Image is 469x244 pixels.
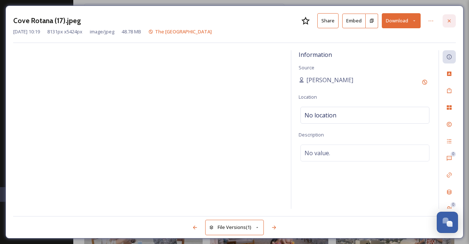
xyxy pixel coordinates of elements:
[205,220,264,235] button: File Versions(1)
[304,111,336,120] span: No location
[155,28,212,35] span: The [GEOGRAPHIC_DATA]
[299,64,314,71] span: Source
[317,13,339,28] button: Share
[382,13,421,28] button: Download
[47,28,82,35] span: 8131 px x 5424 px
[13,28,40,35] span: [DATE] 10:19
[451,202,456,207] div: 0
[299,51,332,59] span: Information
[122,28,141,35] span: 48.78 MB
[304,149,330,157] span: No value.
[342,14,366,28] button: Embed
[13,15,81,26] h3: Cove Rotana (17).jpeg
[299,94,317,100] span: Location
[451,152,456,157] div: 0
[306,76,353,84] span: [PERSON_NAME]
[90,28,114,35] span: image/jpeg
[437,212,458,233] button: Open Chat
[299,131,324,138] span: Description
